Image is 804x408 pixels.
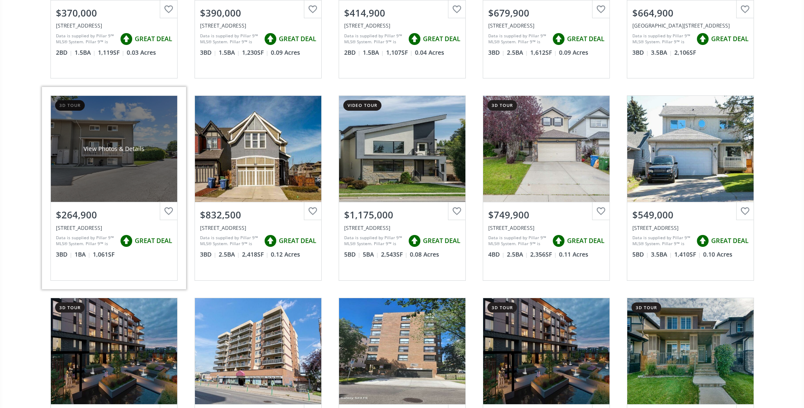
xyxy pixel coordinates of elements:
[488,33,548,45] div: Data is supplied by Pillar 9™ MLS® System. Pillar 9™ is the owner of the copyright in its MLS® Sy...
[423,236,460,245] span: GREAT DEAL
[186,87,330,289] a: $832,500[STREET_ADDRESS]Data is supplied by Pillar 9™ MLS® System. Pillar 9™ is the owner of the ...
[200,48,217,57] span: 3 BD
[488,6,604,20] div: $679,900
[550,232,567,249] img: rating icon
[344,48,361,57] span: 2 BD
[550,31,567,48] img: rating icon
[242,48,269,57] span: 1,230 SF
[56,33,116,45] div: Data is supplied by Pillar 9™ MLS® System. Pillar 9™ is the owner of the copyright in its MLS® Sy...
[711,236,748,245] span: GREAT DEAL
[56,48,72,57] span: 2 BD
[632,33,692,45] div: Data is supplied by Pillar 9™ MLS® System. Pillar 9™ is the owner of the copyright in its MLS® Sy...
[530,48,557,57] span: 1,612 SF
[262,232,279,249] img: rating icon
[381,250,408,259] span: 2,543 SF
[135,236,172,245] span: GREAT DEAL
[632,22,748,29] div: 1812 47 Street NW, Calgary, AB T3B 0P5
[56,6,172,20] div: $370,000
[56,250,72,259] span: 3 BD
[488,235,548,247] div: Data is supplied by Pillar 9™ MLS® System. Pillar 9™ is the owner of the copyright in its MLS® Sy...
[344,250,361,259] span: 5 BD
[632,235,692,247] div: Data is supplied by Pillar 9™ MLS® System. Pillar 9™ is the owner of the copyright in its MLS® Sy...
[271,48,300,57] span: 0.09 Acres
[711,34,748,43] span: GREAT DEAL
[135,34,172,43] span: GREAT DEAL
[632,224,748,232] div: 637 Riverbend Drive SE, Calgary, AB T2C 3Y2
[386,48,413,57] span: 1,107 SF
[344,6,460,20] div: $414,900
[279,236,316,245] span: GREAT DEAL
[363,250,379,259] span: 5 BA
[651,48,672,57] span: 3.5 BA
[56,208,172,221] div: $264,900
[118,232,135,249] img: rating icon
[200,33,260,45] div: Data is supplied by Pillar 9™ MLS® System. Pillar 9™ is the owner of the copyright in its MLS® Sy...
[93,250,114,259] span: 1,061 SF
[330,87,474,289] a: video tour$1,175,000[STREET_ADDRESS]Data is supplied by Pillar 9™ MLS® System. Pillar 9™ is the o...
[200,235,260,247] div: Data is supplied by Pillar 9™ MLS® System. Pillar 9™ is the owner of the copyright in its MLS® Sy...
[488,208,604,221] div: $749,900
[344,235,404,247] div: Data is supplied by Pillar 9™ MLS® System. Pillar 9™ is the owner of the copyright in its MLS® Sy...
[567,34,604,43] span: GREAT DEAL
[651,250,672,259] span: 3.5 BA
[219,48,240,57] span: 1.5 BA
[488,224,604,232] div: 72 Rockyledge Crescent NW, Calgary, AB T3G 5M9
[406,232,423,249] img: rating icon
[618,87,762,289] a: $549,000[STREET_ADDRESS]Data is supplied by Pillar 9™ MLS® System. Pillar 9™ is the owner of the ...
[219,250,240,259] span: 2.5 BA
[632,48,649,57] span: 3 BD
[559,250,588,259] span: 0.11 Acres
[694,232,711,249] img: rating icon
[200,250,217,259] span: 3 BD
[344,208,460,221] div: $1,175,000
[415,48,444,57] span: 0.04 Acres
[567,236,604,245] span: GREAT DEAL
[200,208,316,221] div: $832,500
[344,22,460,29] div: 16 Millrise Green SW, Calgary, AB T2Y 3E8
[83,145,145,153] div: View Photos & Details
[344,224,460,232] div: 100 Cambrian Drive NW, Calgary, AB T2K 1P2
[56,235,116,247] div: Data is supplied by Pillar 9™ MLS® System. Pillar 9™ is the owner of the copyright in its MLS® Sy...
[559,48,588,57] span: 0.09 Acres
[703,250,732,259] span: 0.10 Acres
[507,48,528,57] span: 2.5 BA
[406,31,423,48] img: rating icon
[674,48,696,57] span: 2,106 SF
[488,48,505,57] span: 3 BD
[200,22,316,29] div: 8 Abberfield Crescent NE, Calgary, AB T2A6N6
[632,6,748,20] div: $664,900
[344,33,404,45] div: Data is supplied by Pillar 9™ MLS® System. Pillar 9™ is the owner of the copyright in its MLS® Sy...
[474,87,618,289] a: 3d tour$749,900[STREET_ADDRESS]Data is supplied by Pillar 9™ MLS® System. Pillar 9™ is the owner ...
[56,22,172,29] div: 12 Millrise Green SW, Calgary, AB T2Y 3E8
[271,250,300,259] span: 0.12 Acres
[694,31,711,48] img: rating icon
[262,31,279,48] img: rating icon
[632,208,748,221] div: $549,000
[410,250,439,259] span: 0.08 Acres
[423,34,460,43] span: GREAT DEAL
[507,250,528,259] span: 2.5 BA
[279,34,316,43] span: GREAT DEAL
[42,87,186,289] a: 3d tourView Photos & Details$264,900[STREET_ADDRESS]Data is supplied by Pillar 9™ MLS® System. Pi...
[56,224,172,232] div: 8112 36 Avenue NW #19, Calgary, AB T3B 3P3
[75,250,91,259] span: 1 BA
[98,48,125,57] span: 1,119 SF
[674,250,701,259] span: 1,410 SF
[530,250,557,259] span: 2,356 SF
[488,22,604,29] div: 165 Spring Crescent SW, Calgary, AB T3H3V3
[118,31,135,48] img: rating icon
[75,48,96,57] span: 1.5 BA
[200,6,316,20] div: $390,000
[242,250,269,259] span: 2,418 SF
[127,48,156,57] span: 0.03 Acres
[488,250,505,259] span: 4 BD
[363,48,384,57] span: 1.5 BA
[200,224,316,232] div: 158 Masters Point SE, Calgary, AB T3M2B5
[632,250,649,259] span: 5 BD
